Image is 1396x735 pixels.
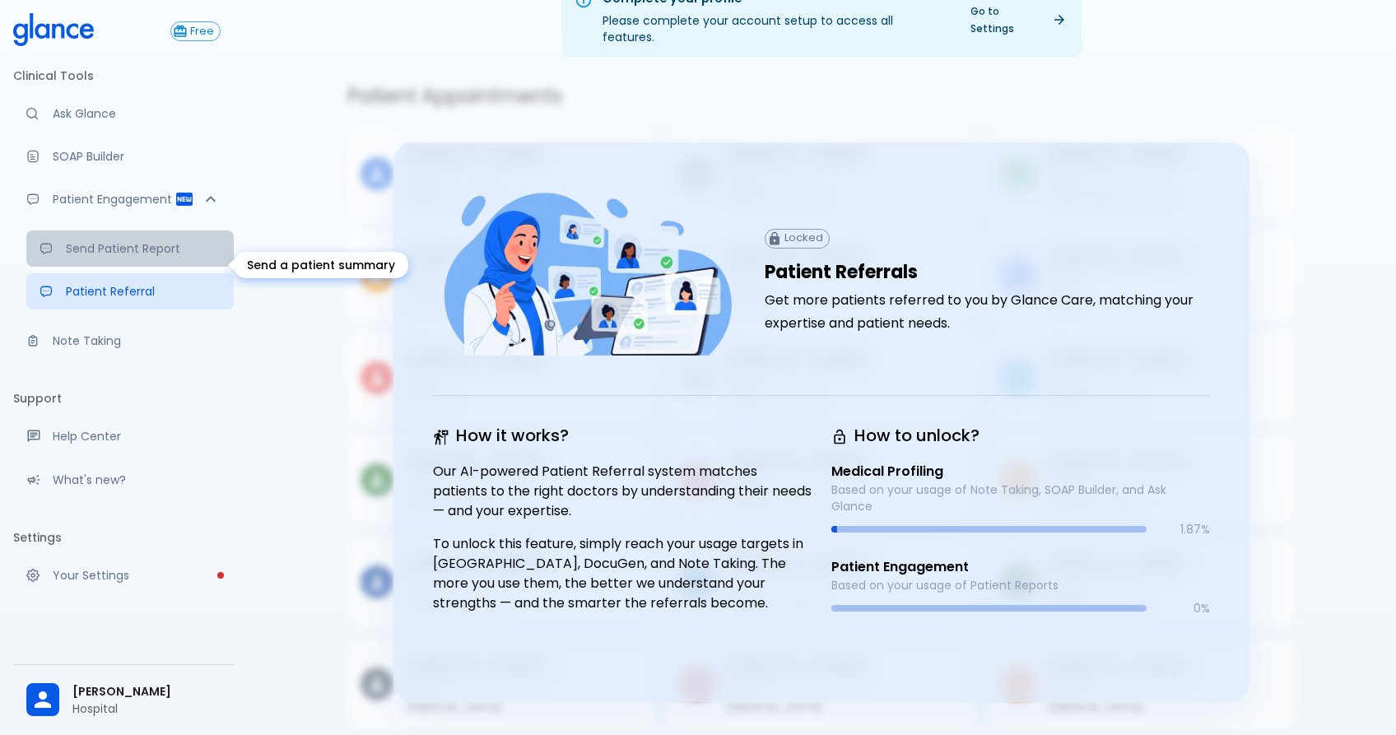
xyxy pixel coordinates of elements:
h6: How to unlock? [831,422,1210,449]
p: To unlock this feature, simply reach your usage targets in [GEOGRAPHIC_DATA], DocuGen, and Note T... [433,534,812,613]
p: [MEDICAL_DATA] [1048,699,1282,715]
div: Send a patient summary [234,252,408,278]
p: Our AI-powered Patient Referral system matches patients to the right doctors by understanding the... [433,462,812,521]
p: Patient Engagement [53,191,174,207]
div: Patient Reports & Referrals [13,181,234,217]
h6: [PERSON_NAME] [407,142,641,169]
h6: How it works? [433,422,812,449]
p: Help Center [53,428,221,444]
p: Your Settings [53,567,221,584]
span: [PERSON_NAME] [72,683,221,700]
p: Patient Referral [66,283,221,300]
li: Clinical Tools [13,56,234,95]
p: [MEDICAL_DATA] [407,699,641,715]
a: Moramiz: Find ICD10AM codes instantly [13,95,234,132]
h1: Patient Referrals [765,262,1210,283]
p: Based on your usage of Patient Reports [831,577,1210,593]
img: doctor-pt-referral-C5hiRdcq.png [433,182,745,370]
button: Free [170,21,221,41]
a: Docugen: Compose a clinical documentation in seconds [13,138,234,174]
h5: Patient Appointments [347,83,1296,109]
a: Advanced note-taking [13,323,234,359]
a: Receive patient referrals [26,273,234,309]
span: Locked [779,232,829,244]
span: Free [184,26,220,38]
p: [MEDICAL_DATA] [727,699,961,715]
li: Support [13,379,234,418]
a: Click to view or change your subscription [170,21,234,41]
p: Ask Glance [53,105,221,122]
h6: Get more patients referred to you by Glance Care, matching your expertise and patient needs. [765,289,1210,335]
a: Send a patient summary [26,230,234,267]
p: What's new? [53,472,221,488]
p: Based on your usage of Note Taking, SOAP Builder, and Ask Glance [831,481,1210,514]
a: Get help from our support team [13,418,234,454]
p: Medical Profiling [831,462,1210,481]
p: 0 % [1147,600,1210,616]
div: Recent updates and feature releases [13,462,234,498]
p: SOAP Builder [53,148,221,165]
p: Note Taking [53,333,221,349]
p: 1.87 % [1147,521,1210,537]
a: Please complete account setup [13,557,234,593]
p: Send Patient Report [66,240,221,257]
div: [PERSON_NAME]Hospital [13,672,234,728]
li: Settings [13,518,234,557]
p: Patient Engagement [831,557,1210,577]
p: Hospital [72,700,221,717]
